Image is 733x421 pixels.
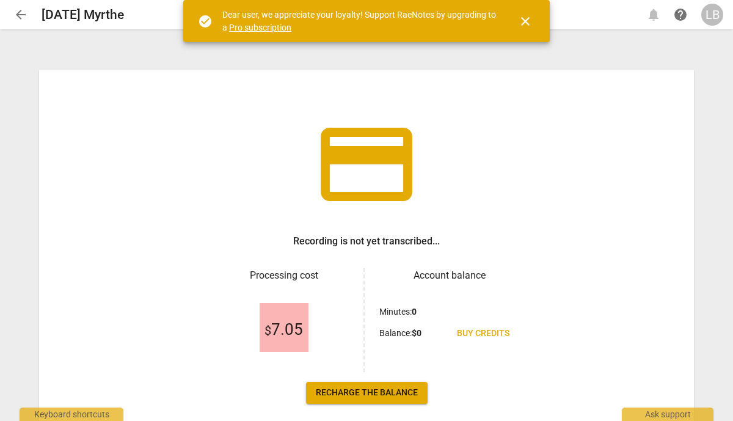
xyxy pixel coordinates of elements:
[13,7,28,22] span: arrow_back
[412,307,417,317] b: 0
[312,109,421,219] span: credit_card
[222,9,496,34] div: Dear user, we appreciate your loyalty! Support RaeNotes by upgrading to a
[264,323,271,338] span: $
[379,327,421,340] p: Balance :
[457,328,509,340] span: Buy credits
[379,268,519,283] h3: Account balance
[198,14,213,29] span: check_circle
[20,408,123,421] div: Keyboard shortcuts
[214,268,354,283] h3: Processing cost
[447,323,519,345] a: Buy credits
[229,23,291,32] a: Pro subscription
[42,7,124,23] h2: [DATE] Myrthe
[379,306,417,318] p: Minutes :
[264,321,303,339] span: 7.05
[622,408,713,421] div: Ask support
[293,234,440,249] h3: Recording is not yet transcribed...
[511,7,540,36] button: Close
[412,328,421,338] b: $ 0
[316,387,418,399] span: Recharge the balance
[306,382,428,404] a: Recharge the balance
[673,7,688,22] span: help
[701,4,723,26] button: LB
[518,14,533,29] span: close
[669,4,691,26] a: Help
